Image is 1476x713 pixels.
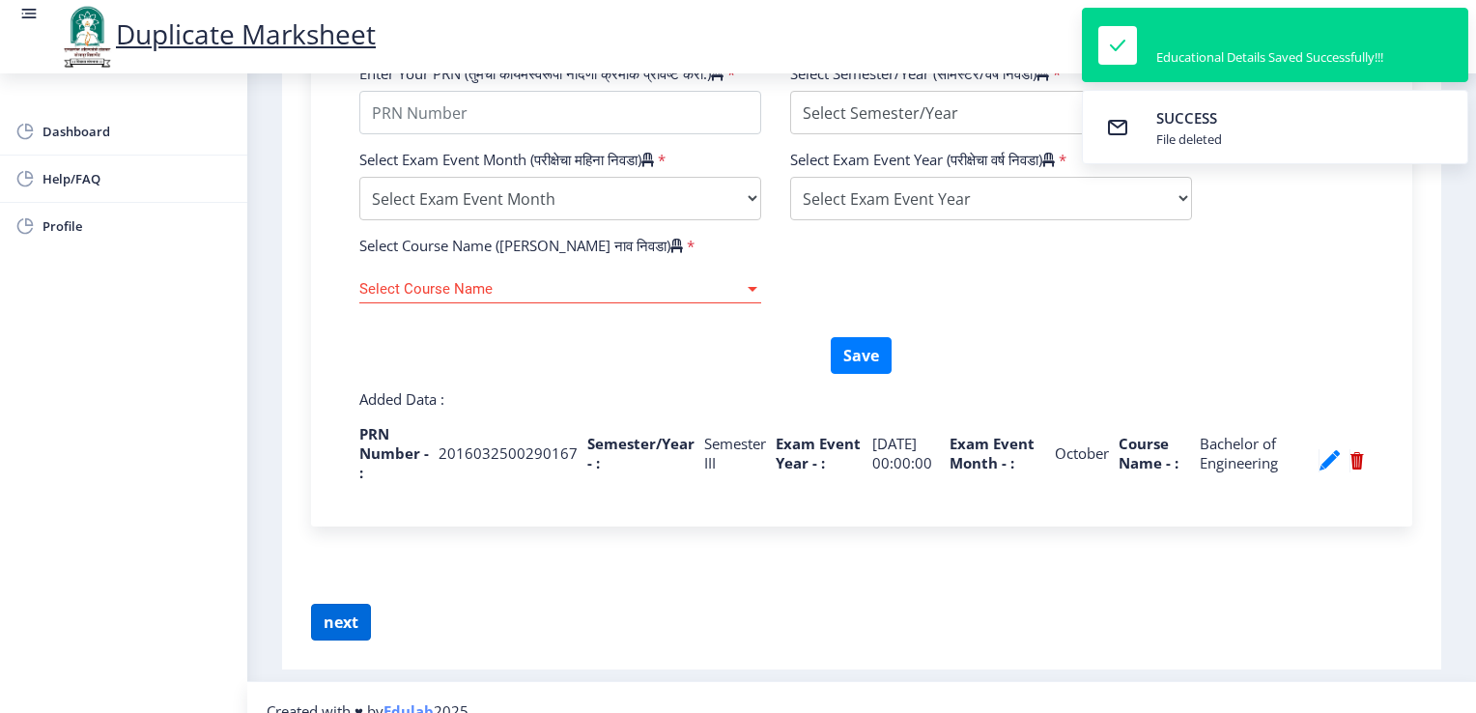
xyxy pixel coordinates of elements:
p: PRN Number - : [359,424,429,482]
p: 2016032500290167 [439,443,578,463]
p: [DATE] 00:00:00 [872,434,940,472]
button: Save [831,337,892,374]
label: Enter Your PRN (तुमचा कायमस्वरूपी नोंदणी क्रमांक प्रविष्ट करा.) [359,64,724,83]
p: October [1055,443,1109,463]
input: PRN Number [359,91,761,134]
p: Added Data : [359,389,1364,409]
label: Select Semester/Year (सेमिस्टर/वर्ष निवडा) [790,64,1049,83]
span: Profile [43,214,232,238]
nb-action: Edit File [1319,449,1340,472]
span: SUCCESS [1156,108,1217,128]
p: Semester III [704,434,766,472]
button: next [311,604,371,641]
p: Bachelor of Engineering [1200,434,1299,472]
p: Exam Event Month - : [950,434,1046,472]
span: Select Course Name [359,281,744,298]
span: Help/FAQ [43,167,232,190]
img: logo [58,4,116,70]
div: Educational Details Saved Successfully!!! [1156,48,1383,66]
label: Select Course Name ([PERSON_NAME] नाव निवडा) [359,236,683,255]
p: Course Name - : [1119,434,1190,472]
span: Dashboard [43,120,232,143]
a: Duplicate Marksheet [58,15,376,52]
p: Exam Event Year - : [776,434,863,472]
div: File deleted [1156,130,1222,148]
nb-action: Delete File [1349,449,1364,472]
p: Semester/Year - : [587,434,695,472]
label: Select Exam Event Year (परीक्षेचा वर्ष निवडा) [790,150,1055,169]
label: Select Exam Event Month (परीक्षेचा महिना निवडा) [359,150,654,169]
